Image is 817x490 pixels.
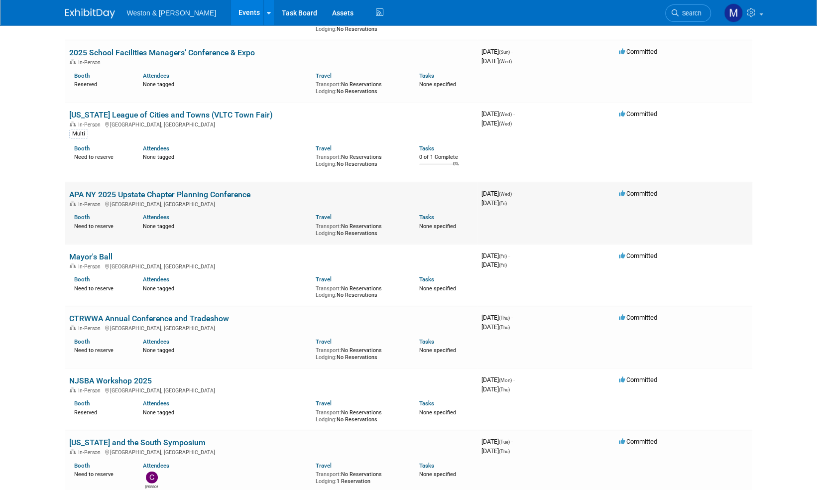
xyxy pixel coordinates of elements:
img: ExhibitDay [65,8,115,18]
span: Lodging: [316,478,337,485]
span: - [511,314,513,321]
a: Attendees [143,400,169,407]
div: No Reservations No Reservations [316,221,404,237]
div: No Reservations No Reservations [316,79,404,95]
span: None specified [419,471,456,478]
span: [DATE] [481,438,513,445]
span: None specified [419,285,456,292]
span: [DATE] [481,120,512,127]
span: [DATE] [481,447,510,455]
a: [US_STATE] League of Cities and Towns (VLTC Town Fair) [69,110,273,120]
div: Multi [69,129,88,138]
span: Transport: [316,347,341,354]
span: Lodging: [316,161,337,167]
div: [GEOGRAPHIC_DATA], [GEOGRAPHIC_DATA] [69,448,473,456]
span: In-Person [78,122,104,128]
span: Lodging: [316,354,337,361]
a: Tasks [419,400,434,407]
div: No Reservations 1 Reservation [316,469,404,485]
div: [GEOGRAPHIC_DATA], [GEOGRAPHIC_DATA] [69,324,473,332]
a: Booth [74,462,90,469]
span: Committed [619,252,657,259]
a: Travel [316,276,332,283]
span: (Thu) [499,315,510,321]
a: Booth [74,145,90,152]
a: CTRWWA Annual Conference and Tradeshow [69,314,229,323]
span: Search [679,9,701,17]
span: None specified [419,19,456,26]
span: Committed [619,314,657,321]
div: 0 of 1 Complete [419,154,473,161]
span: Transport: [316,154,341,160]
img: In-Person Event [70,201,76,206]
a: Booth [74,72,90,79]
div: Cheri Ruane [145,484,158,490]
div: No Reservations No Reservations [316,345,404,361]
div: Reserved [74,407,128,416]
a: Mayor's Ball [69,252,113,261]
div: Need to reserve [74,345,128,354]
a: Travel [316,72,332,79]
span: [DATE] [481,314,513,321]
a: Booth [74,400,90,407]
span: None specified [419,223,456,230]
span: Transport: [316,81,341,88]
span: None specified [419,347,456,354]
span: Weston & [PERSON_NAME] [127,9,216,17]
a: Attendees [143,462,169,469]
div: None tagged [143,221,308,230]
div: None tagged [143,345,308,354]
a: Attendees [143,276,169,283]
div: [GEOGRAPHIC_DATA], [GEOGRAPHIC_DATA] [69,262,473,270]
div: No Reservations No Reservations [316,283,404,299]
a: Attendees [143,72,169,79]
a: Tasks [419,214,434,221]
div: None tagged [143,407,308,416]
span: In-Person [78,201,104,208]
span: (Thu) [499,387,510,392]
span: - [513,190,515,197]
span: In-Person [78,449,104,456]
span: Lodging: [316,416,337,423]
span: - [513,376,515,383]
img: In-Person Event [70,122,76,126]
span: Transport: [316,285,341,292]
span: None specified [419,409,456,416]
span: (Wed) [499,59,512,64]
span: (Fri) [499,253,507,259]
span: Lodging: [316,88,337,95]
span: In-Person [78,263,104,270]
span: [DATE] [481,190,515,197]
span: In-Person [78,387,104,394]
img: In-Person Event [70,387,76,392]
span: (Mon) [499,377,512,383]
span: (Fri) [499,201,507,206]
div: Reserved [74,79,128,88]
div: Need to reserve [74,283,128,292]
span: (Wed) [499,121,512,126]
img: Mary Ann Trujillo [724,3,743,22]
img: In-Person Event [70,59,76,64]
div: No Reservations No Reservations [316,407,404,423]
span: In-Person [78,59,104,66]
div: [GEOGRAPHIC_DATA], [GEOGRAPHIC_DATA] [69,200,473,208]
a: APA NY 2025 Upstate Chapter Planning Conference [69,190,250,199]
a: Travel [316,145,332,152]
a: Tasks [419,462,434,469]
span: [DATE] [481,57,512,65]
img: In-Person Event [70,263,76,268]
span: (Fri) [499,262,507,268]
a: Travel [316,338,332,345]
a: Travel [316,214,332,221]
a: Attendees [143,145,169,152]
span: In-Person [78,325,104,332]
span: Lodging: [316,26,337,32]
span: [DATE] [481,323,510,331]
div: None tagged [143,152,308,161]
td: 0% [453,161,459,175]
span: - [511,48,513,55]
a: Tasks [419,145,434,152]
span: Transport: [316,409,341,416]
span: [DATE] [481,48,513,55]
span: (Sun) [499,49,510,55]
